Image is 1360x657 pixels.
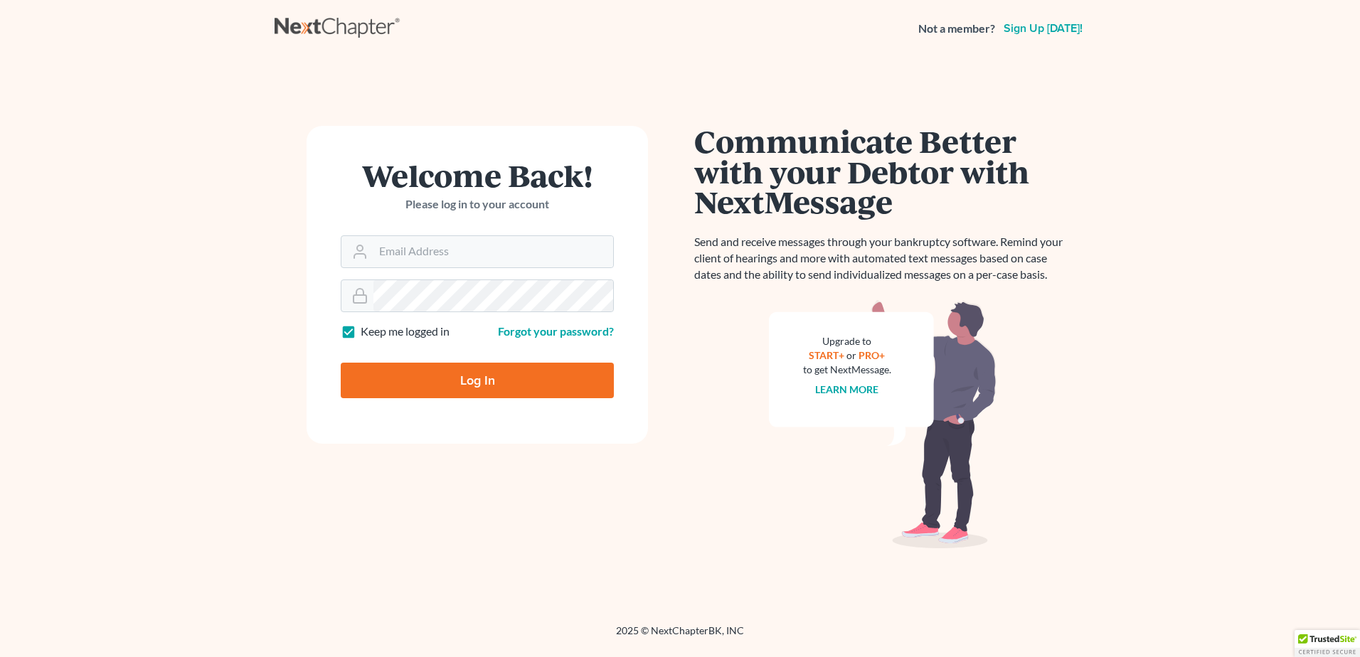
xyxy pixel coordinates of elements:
[694,126,1071,217] h1: Communicate Better with your Debtor with NextMessage
[816,383,879,395] a: Learn more
[341,160,614,191] h1: Welcome Back!
[918,21,995,37] strong: Not a member?
[847,349,857,361] span: or
[803,363,891,377] div: to get NextMessage.
[694,234,1071,283] p: Send and receive messages through your bankruptcy software. Remind your client of hearings and mo...
[859,349,886,361] a: PRO+
[769,300,997,549] img: nextmessage_bg-59042aed3d76b12b5cd301f8e5b87938c9018125f34e5fa2b7a6b67550977c72.svg
[373,236,613,267] input: Email Address
[361,324,450,340] label: Keep me logged in
[341,196,614,213] p: Please log in to your account
[809,349,845,361] a: START+
[1001,23,1085,34] a: Sign up [DATE]!
[1295,630,1360,657] div: TrustedSite Certified
[498,324,614,338] a: Forgot your password?
[341,363,614,398] input: Log In
[803,334,891,348] div: Upgrade to
[275,624,1085,649] div: 2025 © NextChapterBK, INC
